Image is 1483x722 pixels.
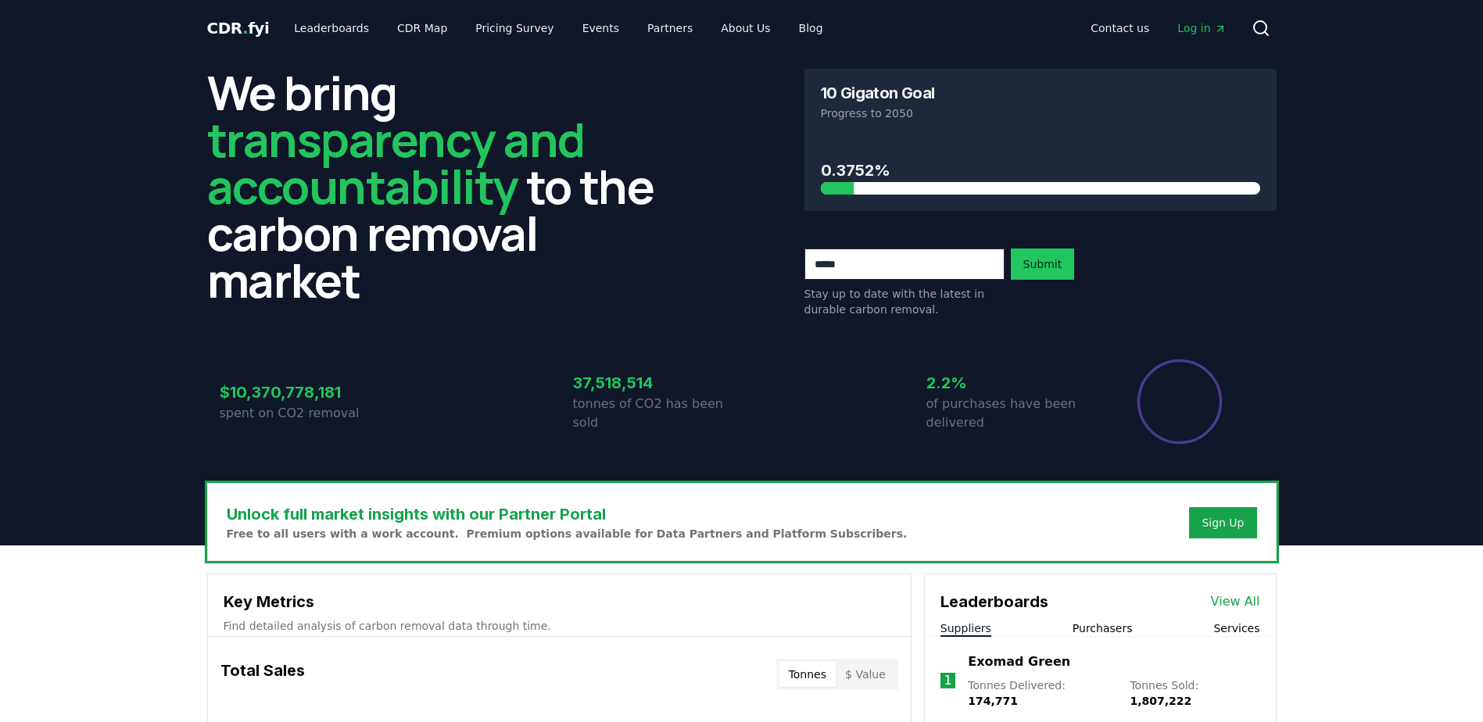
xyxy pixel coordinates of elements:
[281,14,835,42] nav: Main
[968,652,1070,671] a: Exomad Green
[804,286,1005,317] p: Stay up to date with the latest in durable carbon removal.
[940,590,1048,613] h3: Leaderboards
[1011,248,1075,280] button: Submit
[220,404,389,423] p: spent on CO2 removal
[940,620,991,636] button: Suppliers
[708,14,783,42] a: About Us
[220,659,305,690] h3: Total Sales
[944,671,951,690] p: 1
[926,371,1095,395] h3: 2.2%
[968,677,1114,709] p: Tonnes Delivered :
[926,395,1095,432] p: of purchases have been delivered
[463,14,566,42] a: Pricing Survey
[1202,515,1244,531] a: Sign Up
[1130,677,1259,709] p: Tonnes Sold :
[1078,14,1162,42] a: Contact us
[227,526,908,541] p: Free to all users with a work account. Premium options available for Data Partners and Platform S...
[573,371,742,395] h3: 37,518,514
[635,14,705,42] a: Partners
[779,662,836,687] button: Tonnes
[385,14,460,42] a: CDR Map
[836,662,895,687] button: $ Value
[220,381,389,404] h3: $10,370,778,181
[207,107,585,218] span: transparency and accountability
[968,695,1018,707] span: 174,771
[821,85,935,101] h3: 10 Gigaton Goal
[573,395,742,432] p: tonnes of CO2 has been sold
[242,19,248,38] span: .
[281,14,381,42] a: Leaderboards
[1078,14,1238,42] nav: Main
[227,502,908,526] h3: Unlock full market insights with our Partner Portal
[821,159,1260,182] h3: 0.3752%
[207,17,270,39] a: CDR.fyi
[570,14,632,42] a: Events
[1213,620,1259,636] button: Services
[1189,507,1256,538] button: Sign Up
[821,105,1260,121] p: Progress to 2050
[224,618,895,634] p: Find detailed analysis of carbon removal data through time.
[1136,358,1223,445] div: Percentage of sales delivered
[207,19,270,38] span: CDR fyi
[1130,695,1191,707] span: 1,807,222
[1073,620,1133,636] button: Purchasers
[224,590,895,613] h3: Key Metrics
[1211,592,1260,611] a: View All
[786,14,836,42] a: Blog
[207,69,679,303] h2: We bring to the carbon removal market
[1177,20,1226,36] span: Log in
[1165,14,1238,42] a: Log in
